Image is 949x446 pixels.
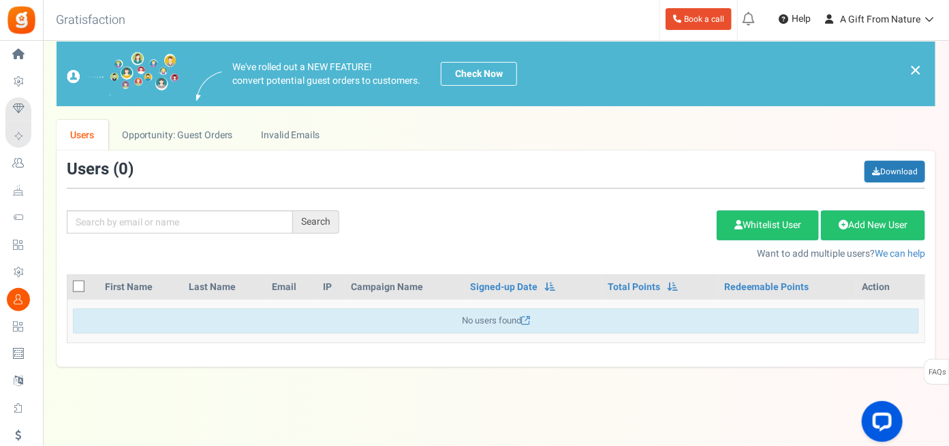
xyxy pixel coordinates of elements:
[717,210,819,240] a: Whitelist User
[773,8,816,30] a: Help
[41,7,140,34] h3: Gratisfaction
[865,161,925,182] a: Download
[821,210,925,240] a: Add New User
[6,5,37,35] img: Gratisfaction
[108,120,247,150] a: Opportunity: Guest Orders
[99,275,183,300] th: First Name
[928,360,946,385] span: FAQs
[184,275,267,300] th: Last Name
[67,210,293,234] input: Search by email or name
[666,8,732,30] a: Book a call
[909,62,922,78] a: ×
[67,161,134,178] h3: Users ( )
[856,275,924,300] th: Action
[788,12,811,26] span: Help
[196,71,222,101] img: images
[247,120,334,150] a: Invalid Emails
[470,281,538,294] a: Signed-up Date
[441,62,517,86] a: Check Now
[317,275,346,300] th: IP
[608,281,660,294] a: Total Points
[724,281,809,294] a: Redeemable Points
[293,210,339,234] div: Search
[67,52,179,96] img: images
[840,12,920,27] span: A Gift From Nature
[73,308,919,334] div: No users found
[345,275,465,300] th: Campaign Name
[875,246,925,261] a: We can help
[266,275,317,300] th: Email
[232,61,420,88] p: We've rolled out a NEW FEATURE! convert potential guest orders to customers.
[57,120,108,150] a: Users
[119,157,128,181] span: 0
[360,247,925,261] p: Want to add multiple users?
